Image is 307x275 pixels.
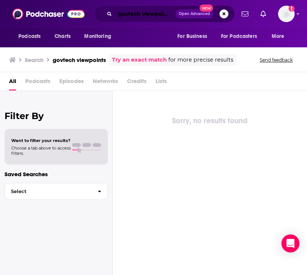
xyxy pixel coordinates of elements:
[278,6,295,22] button: Show profile menu
[5,110,108,121] h2: Filter By
[281,234,299,252] div: Open Intercom Messenger
[266,29,294,44] button: open menu
[216,29,268,44] button: open menu
[5,189,92,194] span: Select
[115,8,175,20] input: Search podcasts, credits, & more...
[289,6,295,12] svg: Add a profile image
[156,75,167,91] span: Lists
[79,29,121,44] button: open menu
[278,6,295,22] img: User Profile
[93,75,118,91] span: Networks
[9,75,16,91] a: All
[168,56,233,64] span: for more precise results
[50,29,75,44] a: Charts
[175,9,213,18] button: Open AdvancedNew
[172,29,216,44] button: open menu
[272,31,284,42] span: More
[11,138,71,143] span: Want to filter your results?
[12,7,85,21] img: Podchaser - Follow, Share and Rate Podcasts
[25,56,44,63] h3: Search
[278,6,295,22] span: Logged in as Marketing09
[18,31,41,42] span: Podcasts
[54,31,71,42] span: Charts
[221,31,257,42] span: For Podcasters
[53,56,106,63] h3: govtech viewpoints
[179,12,210,16] span: Open Advanced
[112,56,167,64] a: Try an exact match
[5,171,108,178] p: Saved Searches
[25,75,50,91] span: Podcasts
[84,31,111,42] span: Monitoring
[5,183,108,200] button: Select
[239,8,251,20] a: Show notifications dropdown
[94,5,235,23] div: Search podcasts, credits, & more...
[257,57,295,63] button: Send feedback
[11,145,71,156] span: Choose a tab above to access filters.
[200,5,213,12] span: New
[177,31,207,42] span: For Business
[59,75,84,91] span: Episodes
[127,75,147,91] span: Credits
[257,8,269,20] a: Show notifications dropdown
[113,115,307,127] div: Sorry, no results found
[13,29,50,44] button: open menu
